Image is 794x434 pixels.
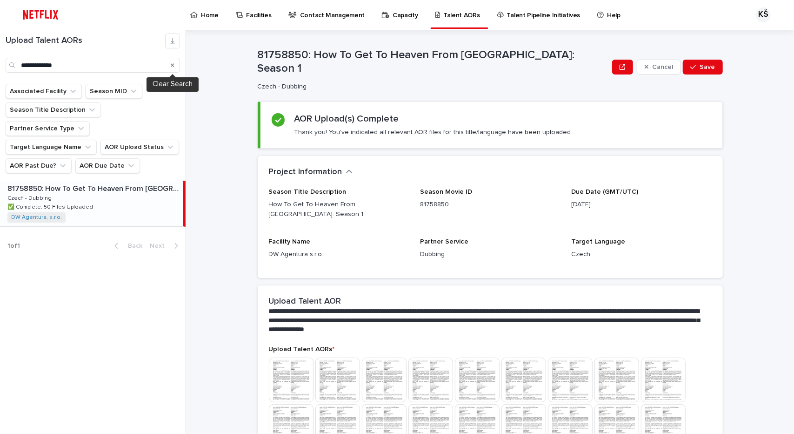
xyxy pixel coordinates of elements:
span: Upload Talent AORs [269,346,335,353]
span: Target Language [571,238,625,245]
p: [DATE] [571,200,711,210]
span: Due Date (GMT/UTC) [571,189,638,195]
p: 81758850 [420,200,560,210]
span: Next [150,243,170,249]
img: ifQbXi3ZQGMSEF7WDB7W [19,6,63,24]
p: Czech - Dubbing [258,83,605,91]
button: Target Language Name [6,140,97,155]
button: Cancel [637,60,681,75]
button: Back [107,242,146,250]
span: Facility Name [269,238,311,245]
p: Czech - Dubbing [7,193,53,202]
p: Thank you! You've indicated all relevant AOR files for this title/language have been uploaded. [294,128,572,136]
p: ✅ Complete: 50 Files Uploaded [7,202,95,210]
button: Next [146,242,186,250]
button: Associated Facility [6,84,82,99]
p: How To Get To Heaven From [GEOGRAPHIC_DATA]: Season 1 [269,200,409,219]
p: Czech [571,250,711,259]
button: AOR Due Date [75,158,140,173]
a: DW Agentura, s.r.o. [11,214,62,221]
span: Cancel [652,64,673,70]
h2: AOR Upload(s) Complete [294,113,399,124]
h2: Project Information [269,167,342,177]
h1: Upload Talent AORs [6,36,165,46]
p: 81758850: How To Get To Heaven From [GEOGRAPHIC_DATA]: Season 1 [258,48,609,75]
div: KŠ [756,7,771,22]
span: Save [700,64,715,70]
button: AOR Past Due? [6,158,72,173]
span: Partner Service [420,238,468,245]
button: Season Title Description [6,102,101,117]
button: Partner Service Type [6,121,90,136]
p: DW Agentura s.r.o. [269,250,409,259]
p: Dubbing [420,250,560,259]
input: Search [6,58,180,73]
h2: Upload Talent AOR [269,297,341,307]
button: Project Information [269,167,353,177]
span: Season Movie ID [420,189,472,195]
button: AOR Upload Status [100,140,179,155]
span: Season Title Description [269,189,347,195]
button: Season MID [86,84,142,99]
p: 81758850: How To Get To Heaven From Belfast: Season 1 [7,183,181,193]
button: Save [683,60,722,75]
span: Back [122,243,142,249]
